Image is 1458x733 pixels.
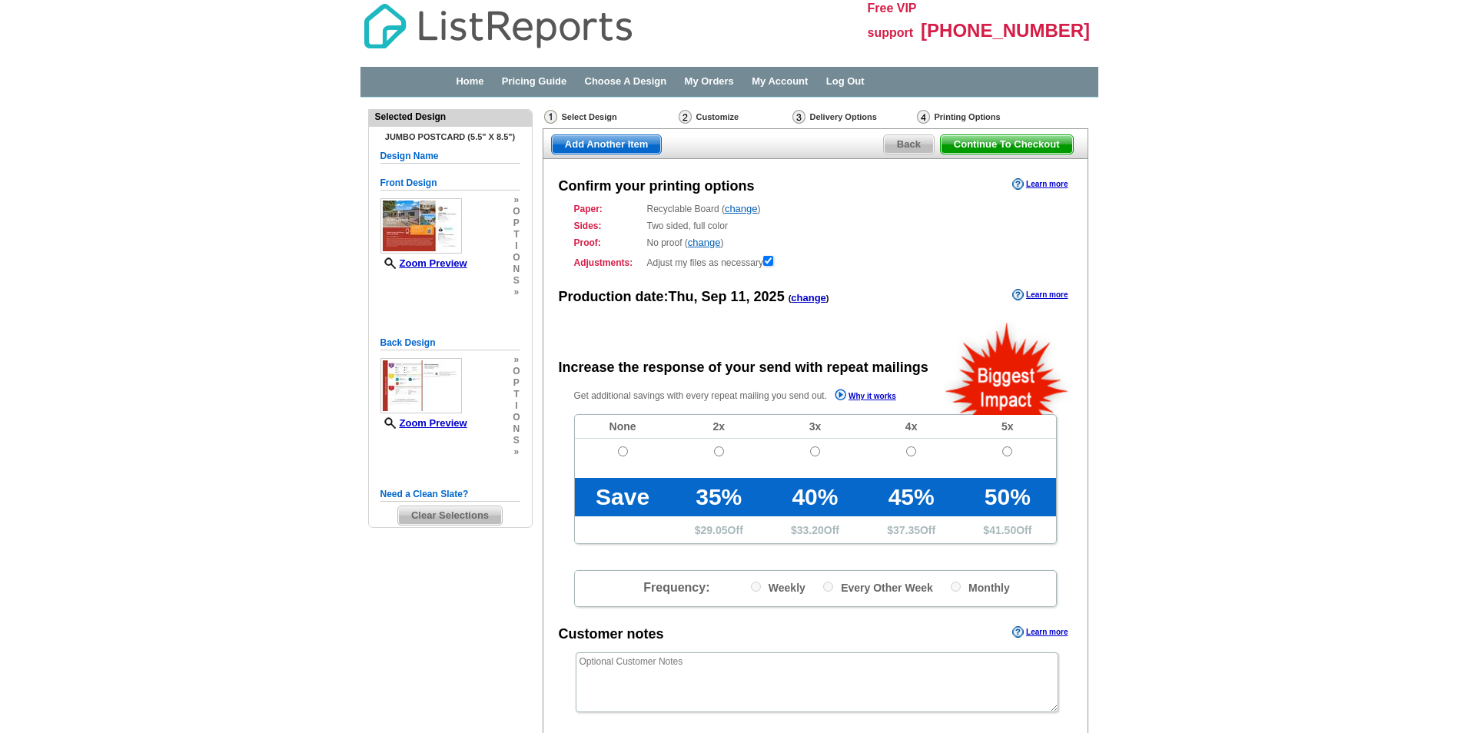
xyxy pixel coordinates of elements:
[574,202,1057,216] div: Recyclable Board ( )
[380,198,462,254] img: small-thumb.jpg
[767,478,863,516] td: 40%
[513,423,520,435] span: n
[792,110,805,124] img: Delivery Options
[369,110,532,124] div: Selected Design
[513,287,520,298] span: »
[767,516,863,543] td: $ Off
[574,236,643,250] strong: Proof:
[677,109,791,124] div: Customize
[574,202,643,216] strong: Paper:
[688,237,721,248] a: change
[574,387,929,405] p: Get additional savings with every repeat mailing you send out.
[679,110,692,124] img: Customize
[574,253,1057,270] div: Adjust my files as necessary
[671,415,767,439] td: 2x
[380,132,520,141] h4: Jumbo Postcard (5.5" x 8.5")
[915,109,1050,128] div: Printing Options
[513,240,520,252] span: i
[989,524,1016,536] span: 41.50
[671,516,767,543] td: $ Off
[669,289,698,304] span: Thu,
[893,524,920,536] span: 37.35
[559,625,664,645] div: Customer notes
[702,289,727,304] span: Sep
[789,294,829,303] span: ( )
[643,581,709,594] span: Frequency:
[921,20,1090,41] span: [PHONE_NUMBER]
[868,2,917,39] span: Free VIP support
[823,582,833,592] input: Every Other Week
[884,135,934,154] span: Back
[513,354,520,366] span: »
[513,194,520,206] span: »
[575,415,671,439] td: None
[574,219,1057,233] div: Two sided, full color
[959,516,1055,543] td: $ Off
[380,487,520,502] h5: Need a Clean Slate?
[559,177,755,197] div: Confirm your printing options
[574,236,1057,250] div: No proof ( )
[575,478,671,516] td: Save
[1151,376,1458,733] iframe: LiveChat chat widget
[917,110,930,124] img: Printing Options & Summary
[574,219,643,233] strong: Sides:
[513,389,520,400] span: t
[701,524,728,536] span: 29.05
[1012,626,1068,638] a: Learn more
[951,579,1010,595] label: Monthly
[456,75,483,87] a: Home
[754,289,785,304] span: 2025
[513,435,520,446] span: s
[725,203,758,214] a: change
[951,582,961,592] input: Monthly
[513,217,520,229] span: p
[574,256,643,270] strong: Adjustments:
[863,478,959,516] td: 45%
[751,579,805,595] label: Weekly
[551,134,663,154] a: Add Another Item
[835,389,896,405] a: Why it works
[398,506,502,525] span: Clear Selections
[513,412,520,423] span: o
[559,358,928,378] div: Increase the response of your send with repeat mailings
[863,415,959,439] td: 4x
[543,109,677,128] div: Select Design
[1012,178,1068,191] a: Learn more
[513,264,520,275] span: n
[863,516,959,543] td: $ Off
[513,229,520,240] span: t
[791,109,915,128] div: Delivery Options
[380,358,462,413] img: small-thumb.jpg
[752,75,808,87] a: My Account
[585,75,667,87] a: Choose A Design
[883,134,935,154] a: Back
[767,415,863,439] td: 3x
[671,478,767,516] td: 35%
[513,366,520,377] span: o
[1012,289,1068,301] a: Learn more
[380,417,467,429] a: Zoom Preview
[502,75,567,87] a: Pricing Guide
[797,524,824,536] span: 33.20
[823,579,933,595] label: Every Other Week
[941,135,1073,154] span: Continue To Checkout
[791,292,826,303] a: change
[559,287,829,307] div: Production date:
[685,75,734,87] a: My Orders
[826,75,865,87] a: Log Out
[513,275,520,287] span: s
[513,206,520,217] span: o
[959,415,1055,439] td: 5x
[552,135,662,154] span: Add Another Item
[513,400,520,412] span: i
[380,176,520,191] h5: Front Design
[731,289,750,304] span: 11,
[944,320,1071,415] img: biggestImpact.png
[513,377,520,389] span: p
[380,149,520,164] h5: Design Name
[751,582,761,592] input: Weekly
[544,110,557,124] img: Select Design
[380,257,467,269] a: Zoom Preview
[380,336,520,350] h5: Back Design
[513,446,520,458] span: »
